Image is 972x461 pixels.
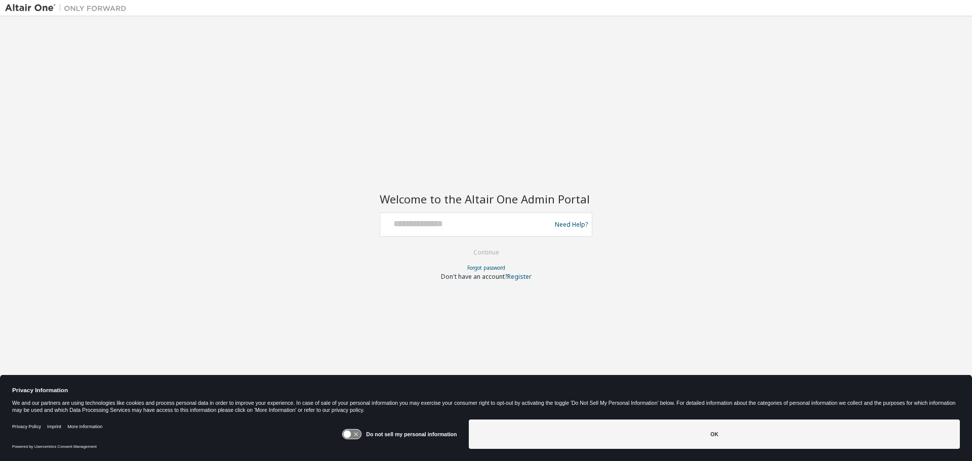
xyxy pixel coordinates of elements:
[555,224,588,225] a: Need Help?
[441,272,507,281] span: Don't have an account?
[507,272,532,281] a: Register
[467,264,505,271] a: Forgot password
[380,192,592,206] h2: Welcome to the Altair One Admin Portal
[5,3,132,13] img: Altair One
